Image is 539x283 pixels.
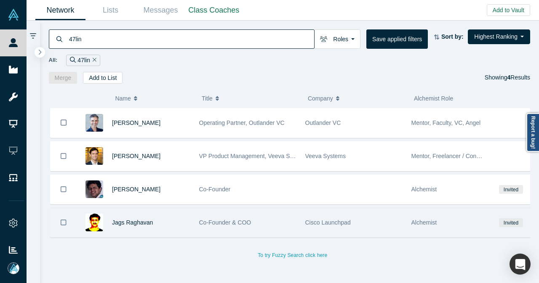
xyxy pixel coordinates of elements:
span: Results [507,74,530,81]
img: Paddy Raghavan's Profile Image [85,180,103,198]
span: VP Product Management, Veeva Systems [199,153,309,159]
span: Company [308,90,333,107]
a: Lists [85,0,136,20]
button: Bookmark [51,208,77,237]
a: Network [35,0,85,20]
img: Jags Raghavan's Profile Image [85,214,103,231]
button: Merge [49,72,77,84]
span: Invited [499,185,523,194]
span: Co-Founder & COO [199,219,251,226]
input: Search by name, title, company, summary, expertise, investment criteria or topics of focus [68,29,314,49]
span: Veeva Systems [305,153,346,159]
img: Mia Scott's Account [8,262,19,274]
img: Jordan Kretchmer's Profile Image [85,114,103,132]
a: Jags Raghavan [112,219,153,226]
button: Title [202,90,299,107]
button: Add to List [83,72,123,84]
button: Name [115,90,193,107]
strong: 4 [507,74,511,81]
button: Roles [314,29,360,49]
button: Save applied filters [366,29,428,49]
a: Messages [136,0,186,20]
button: Bookmark [51,175,77,204]
span: Alchemist Role [414,95,453,102]
a: Report a bug! [526,113,539,152]
span: Mentor, Freelancer / Consultant [411,153,494,159]
span: All: [49,56,58,64]
span: Cisco Launchpad [305,219,351,226]
div: Showing [485,72,530,84]
span: Alchemist [411,219,437,226]
span: Invited [499,218,523,227]
span: Co-Founder [199,186,231,193]
button: Remove Filter [90,56,96,65]
span: Title [202,90,213,107]
strong: Sort by: [441,33,464,40]
button: Company [308,90,405,107]
a: Class Coaches [186,0,242,20]
div: 47lin [66,55,100,66]
a: [PERSON_NAME] [112,153,160,159]
button: Add to Vault [487,4,530,16]
span: Alchemist [411,186,437,193]
span: Outlander VC [305,119,341,126]
img: Matt Robinson's Profile Image [85,147,103,165]
img: Alchemist Vault Logo [8,9,19,21]
button: Highest Ranking [468,29,530,44]
span: Name [115,90,131,107]
span: Operating Partner, Outlander VC [199,119,285,126]
button: To try Fuzzy Search click here [252,250,333,261]
button: Bookmark [51,142,77,171]
button: Bookmark [51,108,77,138]
a: [PERSON_NAME] [112,186,160,193]
span: Mentor, Faculty, VC, Angel [411,119,481,126]
a: [PERSON_NAME] [112,119,160,126]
